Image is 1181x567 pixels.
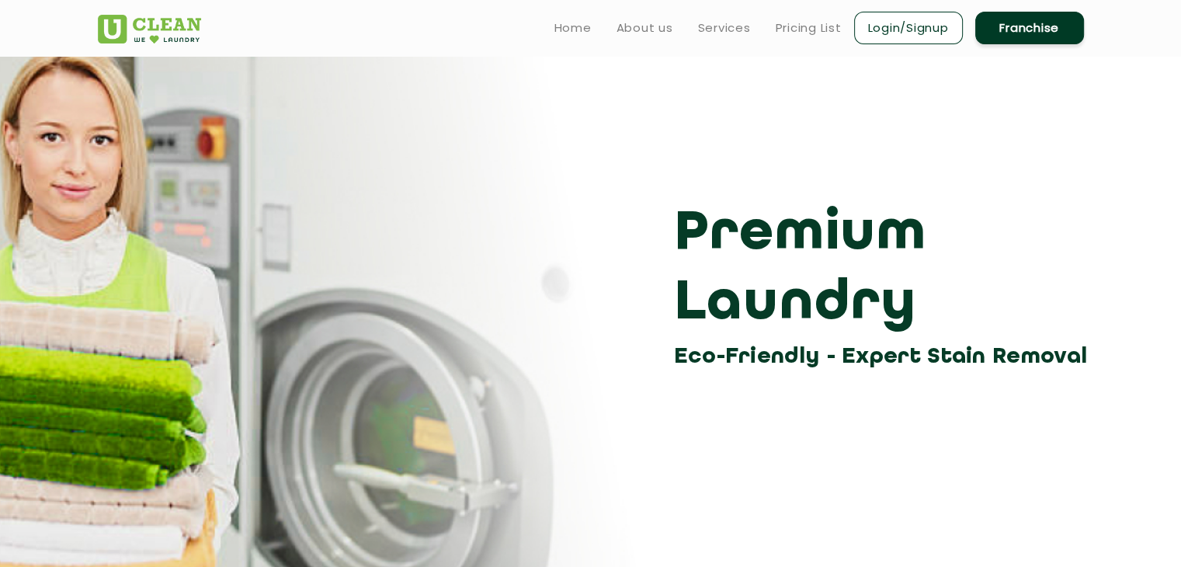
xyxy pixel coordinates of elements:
img: UClean Laundry and Dry Cleaning [98,15,201,43]
h3: Premium Laundry [674,200,1096,339]
a: Services [698,19,751,37]
a: Pricing List [776,19,842,37]
a: Franchise [975,12,1084,44]
a: About us [617,19,673,37]
a: Home [554,19,592,37]
a: Login/Signup [854,12,963,44]
h3: Eco-Friendly - Expert Stain Removal [674,339,1096,374]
